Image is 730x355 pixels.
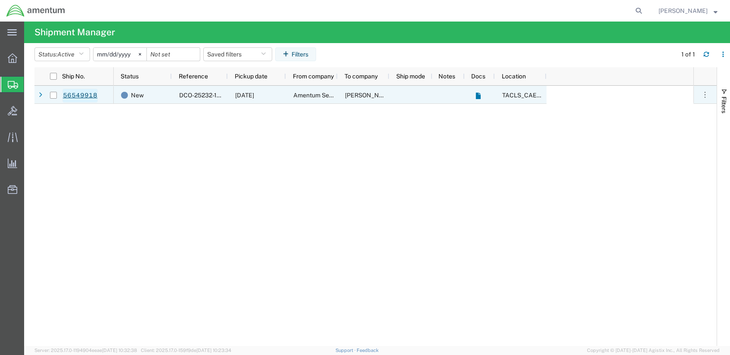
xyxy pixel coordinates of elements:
[147,48,200,61] input: Not set
[502,92,629,99] span: TACLS_CAE-Columbia, SC
[345,92,435,99] span: BERRY AVIATION INC
[659,6,708,16] span: Allan Snodgrass
[293,92,358,99] span: Amentum Services, Inc.
[396,73,425,80] span: Ship mode
[179,73,208,80] span: Reference
[658,6,718,16] button: [PERSON_NAME]
[502,73,526,80] span: Location
[196,348,231,353] span: [DATE] 10:23:34
[293,73,334,80] span: From company
[203,47,272,61] button: Saved filters
[34,47,90,61] button: Status:Active
[62,89,98,103] a: 56549918
[235,73,267,80] span: Pickup date
[235,92,254,99] span: 08/20/2025
[275,47,316,61] button: Filters
[34,348,137,353] span: Server: 2025.17.0-1194904eeae
[102,348,137,353] span: [DATE] 10:32:38
[131,86,144,104] span: New
[587,347,720,354] span: Copyright © [DATE]-[DATE] Agistix Inc., All Rights Reserved
[438,73,455,80] span: Notes
[57,51,75,58] span: Active
[34,22,115,43] h4: Shipment Manager
[121,73,139,80] span: Status
[62,73,85,80] span: Ship No.
[345,73,378,80] span: To company
[141,348,231,353] span: Client: 2025.17.0-159f9de
[681,50,696,59] div: 1 of 1
[335,348,357,353] a: Support
[179,92,234,99] span: DCO-25232-167103
[6,4,65,17] img: logo
[93,48,146,61] input: Not set
[471,73,485,80] span: Docs
[357,348,379,353] a: Feedback
[721,97,727,113] span: Filters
